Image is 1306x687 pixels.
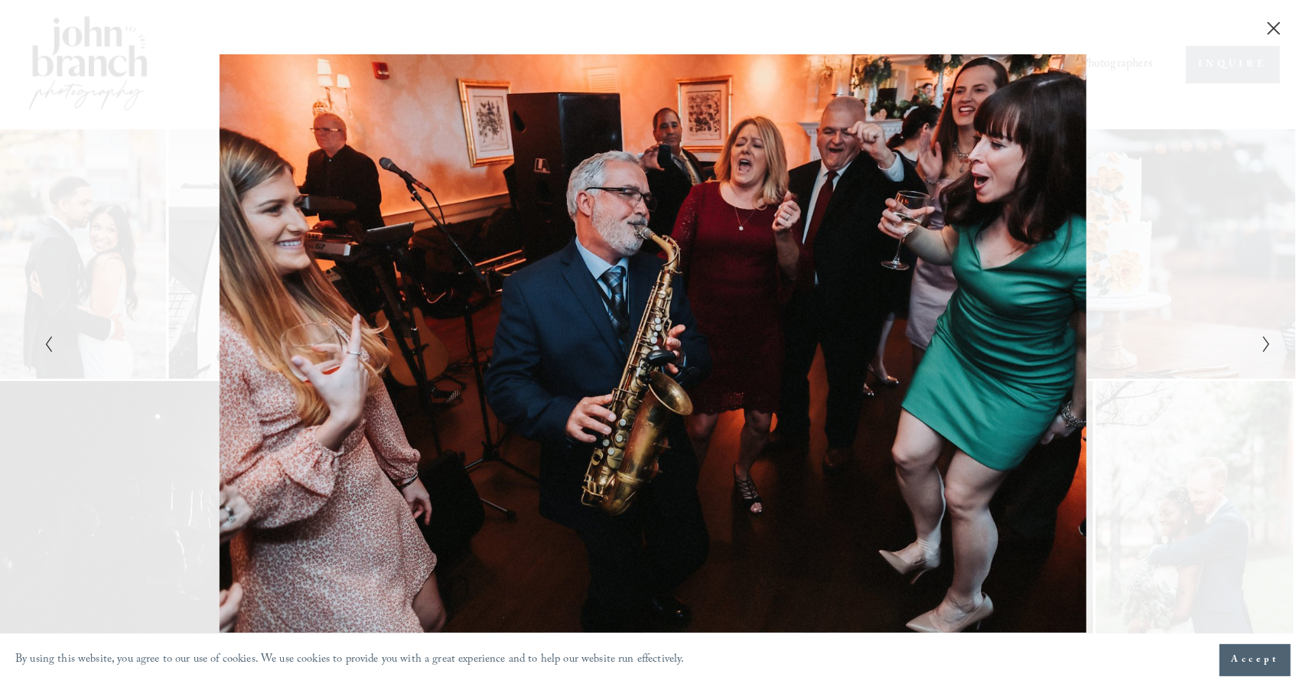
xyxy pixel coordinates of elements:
button: Accept [1220,644,1291,676]
button: Previous Slide [39,334,49,353]
span: Accept [1231,653,1279,668]
button: Close [1262,20,1286,37]
p: By using this website, you agree to our use of cookies. We use cookies to provide you with a grea... [15,650,685,672]
button: Next Slide [1257,334,1267,353]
